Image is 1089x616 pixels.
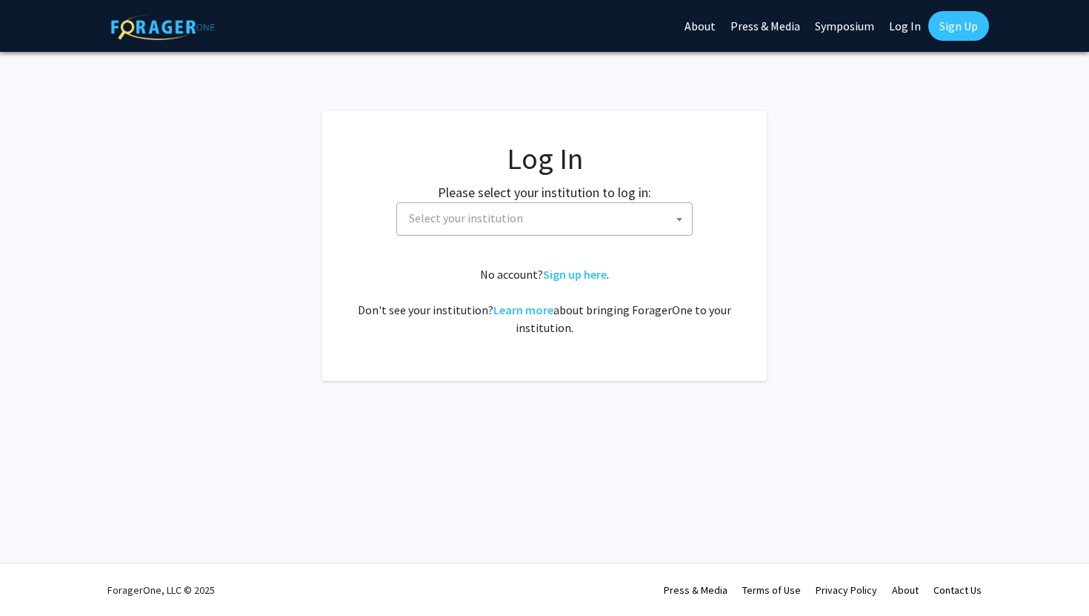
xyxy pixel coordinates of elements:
[352,265,737,337] div: No account? . Don't see your institution? about bringing ForagerOne to your institution.
[403,203,692,234] span: Select your institution
[816,583,877,597] a: Privacy Policy
[438,182,651,202] label: Please select your institution to log in:
[543,267,607,282] a: Sign up here
[742,583,801,597] a: Terms of Use
[409,211,523,225] span: Select your institution
[111,14,215,40] img: ForagerOne Logo
[396,202,693,236] span: Select your institution
[493,302,553,317] a: Learn more about bringing ForagerOne to your institution
[892,583,919,597] a: About
[107,564,215,616] div: ForagerOne, LLC © 2025
[352,141,737,176] h1: Log In
[933,583,982,597] a: Contact Us
[928,11,989,41] a: Sign Up
[664,583,727,597] a: Press & Media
